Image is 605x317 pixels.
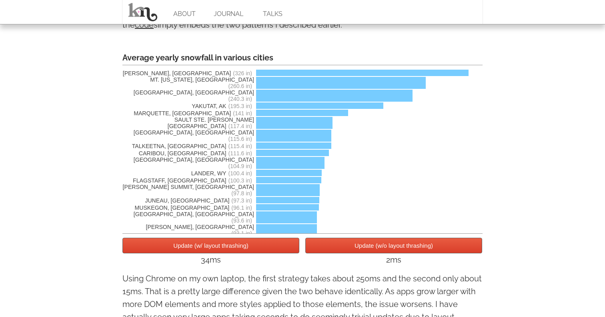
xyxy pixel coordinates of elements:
[228,163,252,169] span: (104.9 in)
[122,177,254,184] span: FLAGSTAFF, [GEOGRAPHIC_DATA]
[122,205,254,211] span: MUSKEGON, [GEOGRAPHIC_DATA]
[305,238,482,253] button: Update (w/o layout thrashing)
[233,70,252,76] span: (326 in)
[122,129,254,142] span: [GEOGRAPHIC_DATA], [GEOGRAPHIC_DATA]
[135,20,154,30] a: code
[228,177,252,184] span: (100.3 in)
[122,150,254,156] span: CARIBOU, [GEOGRAPHIC_DATA]
[233,110,252,116] span: (141 in)
[228,170,252,177] span: (100.4 in)
[122,197,254,204] span: JUNEAU, [GEOGRAPHIC_DATA]
[122,89,254,102] span: [GEOGRAPHIC_DATA], [GEOGRAPHIC_DATA]
[228,143,252,149] span: (115.4 in)
[122,253,299,266] div: 34ms
[228,150,252,156] span: (111.6 in)
[228,96,252,102] span: (240.3 in)
[231,190,252,197] span: (97.8 in)
[305,253,482,266] div: 2ms
[231,230,252,237] span: (93.1 in)
[228,103,252,109] span: (195.3 in)
[122,143,254,149] span: TALKEETNA, [GEOGRAPHIC_DATA]
[122,116,254,129] span: SAULT STE. [PERSON_NAME][GEOGRAPHIC_DATA]
[231,197,252,204] span: (97.3 in)
[231,217,252,224] span: (93.6 in)
[122,224,254,237] span: [PERSON_NAME], [GEOGRAPHIC_DATA]
[231,205,252,211] span: (96.1 in)
[122,156,254,169] span: [GEOGRAPHIC_DATA], [GEOGRAPHIC_DATA]
[122,184,254,197] span: [PERSON_NAME] SUMMIT, [GEOGRAPHIC_DATA]
[122,211,254,224] span: [GEOGRAPHIC_DATA], [GEOGRAPHIC_DATA]
[122,110,254,116] span: MARQUETTE, [GEOGRAPHIC_DATA]
[122,70,254,76] span: [PERSON_NAME], [GEOGRAPHIC_DATA]
[122,238,299,253] button: Update (w/ layout thrashing)
[122,170,254,177] span: LANDER, WY
[122,76,254,89] span: MT. [US_STATE], [GEOGRAPHIC_DATA]
[122,51,483,65] div: Average yearly snowfall in various cities
[228,123,252,129] span: (117.4 in)
[228,83,252,89] span: (260.6 in)
[228,136,252,142] span: (115.6 in)
[122,103,254,109] span: YAKUTAT, AK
